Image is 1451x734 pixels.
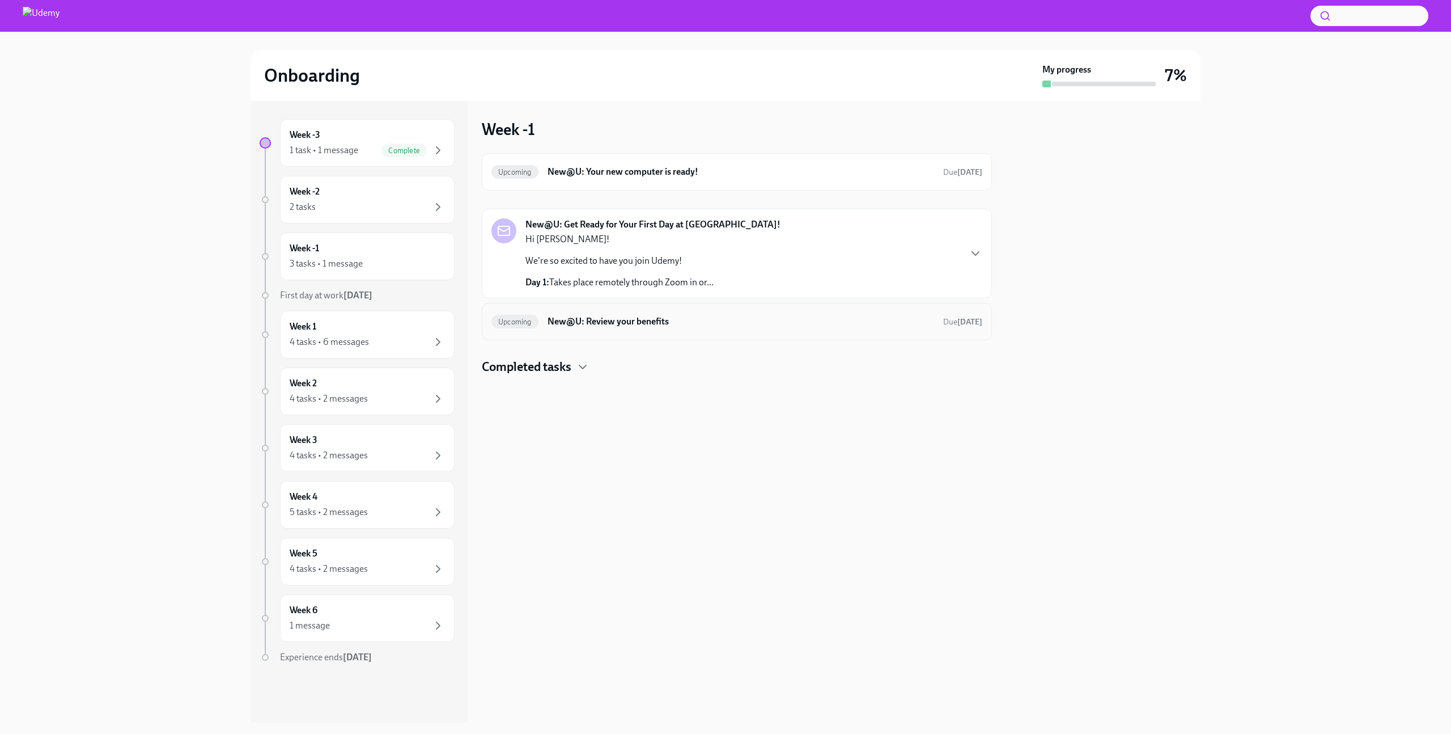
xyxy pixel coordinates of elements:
a: Week 54 tasks • 2 messages [260,538,455,585]
span: Upcoming [491,168,538,176]
h6: Week 1 [290,320,316,333]
div: 3 tasks • 1 message [290,258,363,270]
h3: Week -1 [482,119,535,140]
h6: New@U: Your new computer is ready! [548,166,934,178]
h2: Onboarding [264,64,360,87]
h3: 7% [1165,65,1187,86]
div: 1 message [290,619,330,632]
span: Upcoming [491,318,538,326]
span: October 27th, 2025 11:00 [943,317,982,327]
span: Due [943,167,982,177]
div: Completed tasks [482,358,992,376]
span: First day at work [280,290,372,301]
p: Hi [PERSON_NAME]! [525,233,714,246]
h4: Completed tasks [482,358,571,376]
a: Week 14 tasks • 6 messages [260,311,455,358]
strong: [DATE] [343,290,372,301]
h6: Week 6 [290,604,317,617]
div: 2 tasks [290,201,316,213]
a: Week -13 tasks • 1 message [260,233,455,280]
strong: [DATE] [957,167,982,177]
p: We're so excited to have you join Udemy! [525,255,714,267]
div: 5 tasks • 2 messages [290,506,368,518]
div: 4 tasks • 6 messages [290,336,369,348]
div: 1 task • 1 message [290,144,358,157]
div: 4 tasks • 2 messages [290,393,368,405]
span: October 18th, 2025 14:00 [943,167,982,178]
h6: Week -1 [290,242,319,255]
strong: Day 1: [525,277,549,288]
h6: Week 3 [290,434,317,446]
div: 4 tasks • 2 messages [290,449,368,462]
p: Takes place remotely through Zoom in or... [525,276,714,289]
span: Experience ends [280,652,372,663]
span: Due [943,317,982,327]
a: Week -22 tasks [260,176,455,223]
a: Week -31 task • 1 messageComplete [260,119,455,167]
strong: My progress [1042,64,1091,76]
a: Week 61 message [260,594,455,642]
a: Week 24 tasks • 2 messages [260,368,455,415]
a: First day at work[DATE] [260,289,455,302]
a: UpcomingNew@U: Your new computer is ready!Due[DATE] [491,163,982,181]
h6: Week 4 [290,491,317,503]
span: Complete [381,146,427,155]
h6: Week -3 [290,129,320,141]
h6: Week 5 [290,547,317,560]
a: Week 34 tasks • 2 messages [260,424,455,472]
strong: [DATE] [343,652,372,663]
strong: [DATE] [957,317,982,327]
a: UpcomingNew@U: Review your benefitsDue[DATE] [491,313,982,331]
h6: New@U: Review your benefits [548,315,934,328]
h6: Week -2 [290,185,320,198]
div: 4 tasks • 2 messages [290,563,368,575]
a: Week 45 tasks • 2 messages [260,481,455,529]
strong: New@U: Get Ready for Your First Day at [GEOGRAPHIC_DATA]! [525,218,780,231]
img: Udemy [23,7,60,25]
h6: Week 2 [290,377,317,390]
